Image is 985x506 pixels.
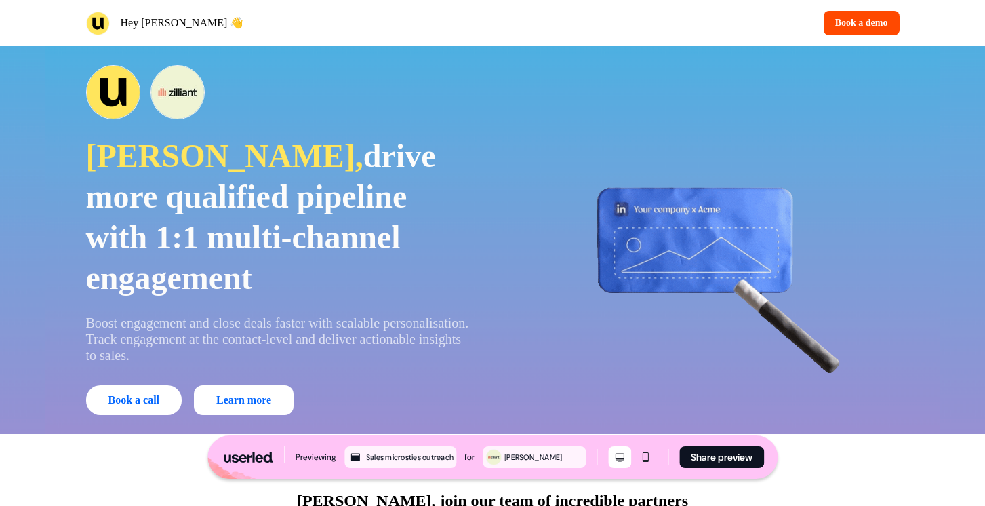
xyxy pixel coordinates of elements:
div: [PERSON_NAME] [504,451,583,463]
div: for [464,450,475,464]
p: Boost engagement and close deals faster with scalable personalisation. Track engagement at the co... [86,315,474,364]
button: Book a call [86,385,182,415]
button: Book a demo [824,11,900,35]
button: Mobile mode [634,446,657,468]
button: Desktop mode [608,446,631,468]
a: Learn more [194,385,294,415]
button: Share preview [679,446,764,468]
p: Hey [PERSON_NAME] 👋 [121,15,244,31]
div: Sales microsties outreach [366,451,454,463]
span: [PERSON_NAME], [86,138,363,174]
div: Previewing [296,450,336,464]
